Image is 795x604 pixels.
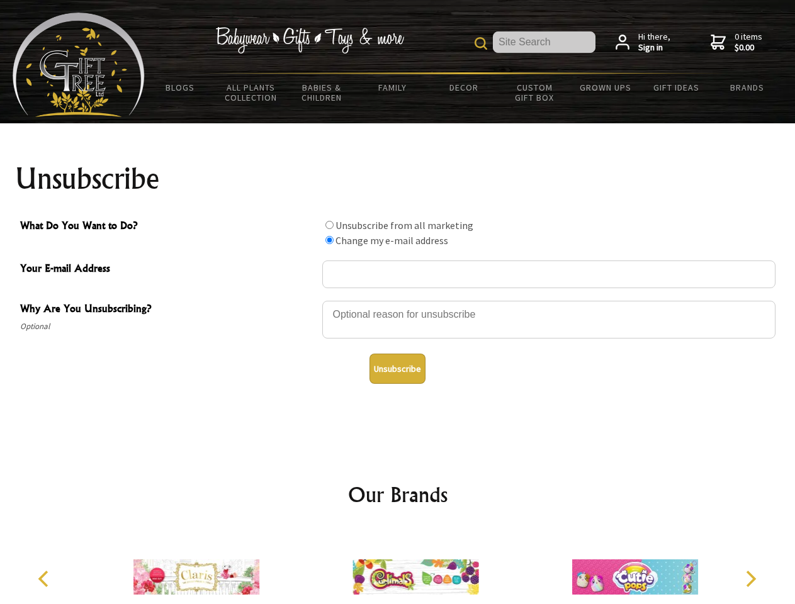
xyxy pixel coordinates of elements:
h2: Our Brands [25,479,770,510]
label: Change my e-mail address [335,234,448,247]
a: BLOGS [145,74,216,101]
span: Optional [20,319,316,334]
span: Hi there, [638,31,670,53]
img: Babyware - Gifts - Toys and more... [13,13,145,117]
img: product search [475,37,487,50]
button: Unsubscribe [369,354,426,384]
textarea: Why Are You Unsubscribing? [322,301,775,338]
button: Next [736,565,764,593]
span: Why Are You Unsubscribing? [20,301,316,319]
a: Gift Ideas [641,74,712,101]
strong: Sign in [638,42,670,53]
a: Grown Ups [570,74,641,101]
a: Decor [428,74,499,101]
label: Unsubscribe from all marketing [335,219,473,232]
input: What Do You Want to Do? [325,221,334,229]
a: Hi there,Sign in [616,31,670,53]
input: Site Search [493,31,595,53]
h1: Unsubscribe [15,164,781,194]
span: What Do You Want to Do? [20,218,316,236]
span: 0 items [735,31,762,53]
strong: $0.00 [735,42,762,53]
button: Previous [31,565,59,593]
a: Babies & Children [286,74,358,111]
a: Custom Gift Box [499,74,570,111]
span: Your E-mail Address [20,260,316,279]
a: All Plants Collection [216,74,287,111]
img: Babywear - Gifts - Toys & more [215,27,404,53]
a: 0 items$0.00 [711,31,762,53]
input: Your E-mail Address [322,260,775,288]
a: Family [358,74,429,101]
a: Brands [712,74,783,101]
input: What Do You Want to Do? [325,236,334,244]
